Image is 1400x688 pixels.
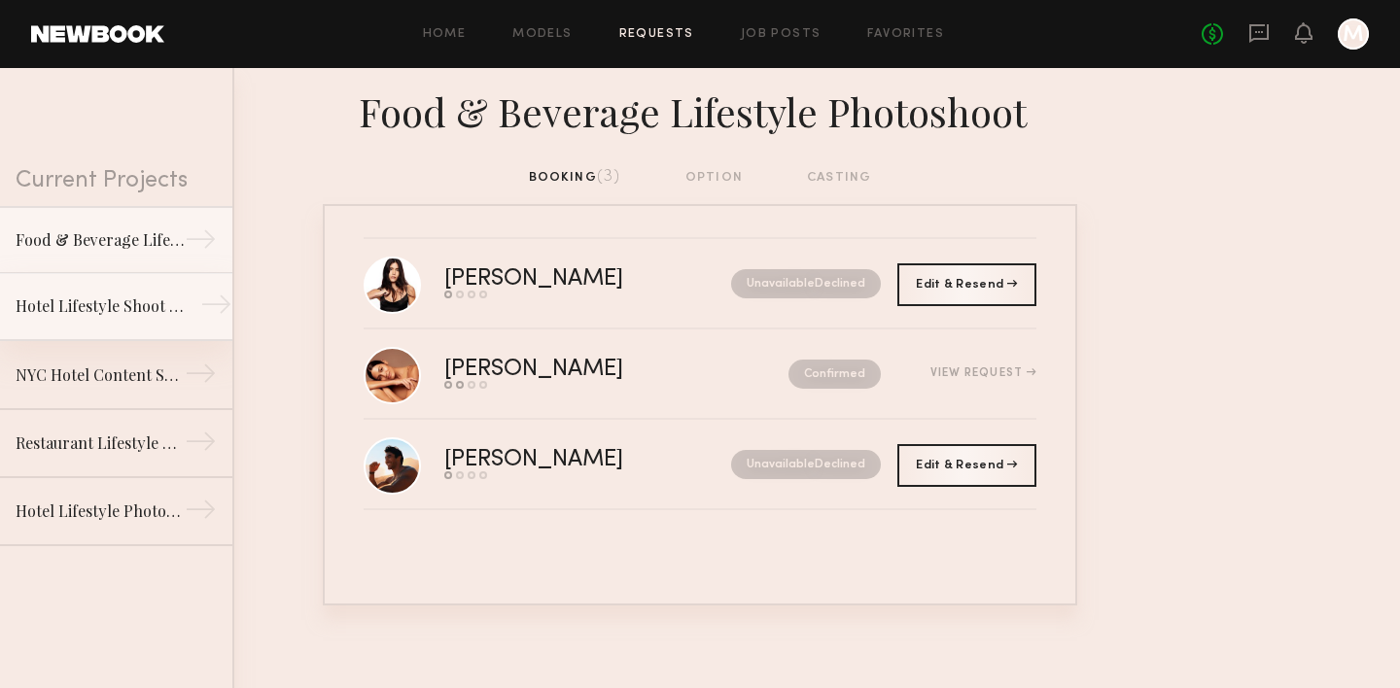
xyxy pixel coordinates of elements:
[741,28,822,41] a: Job Posts
[185,426,217,464] div: →
[512,28,572,41] a: Models
[364,329,1036,420] a: [PERSON_NAME]ConfirmedView Request
[185,358,217,396] div: →
[444,268,678,291] div: [PERSON_NAME]
[930,367,1036,379] div: View Request
[16,294,185,318] div: Hotel Lifestyle Shoot Meridian
[731,269,881,298] nb-request-status: Unavailable Declined
[323,84,1077,136] div: Food & Beverage Lifestyle Photoshoot
[444,449,678,471] div: [PERSON_NAME]
[200,289,232,327] div: →
[916,460,1017,471] span: Edit & Resend
[423,28,467,41] a: Home
[364,420,1036,510] a: [PERSON_NAME]UnavailableDeclined
[444,359,706,381] div: [PERSON_NAME]
[1338,18,1369,50] a: M
[16,363,185,387] div: NYC Hotel Content Shoot
[731,450,881,479] nb-request-status: Unavailable Declined
[916,279,1017,291] span: Edit & Resend
[788,360,881,389] nb-request-status: Confirmed
[185,494,217,533] div: →
[364,239,1036,329] a: [PERSON_NAME]UnavailableDeclined
[185,224,217,262] div: →
[619,28,694,41] a: Requests
[867,28,944,41] a: Favorites
[16,431,185,455] div: Restaurant Lifestyle Content Shoot
[16,228,185,252] div: Food & Beverage Lifestyle Photoshoot
[16,499,185,523] div: Hotel Lifestyle Photoshoot [GEOGRAPHIC_DATA]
